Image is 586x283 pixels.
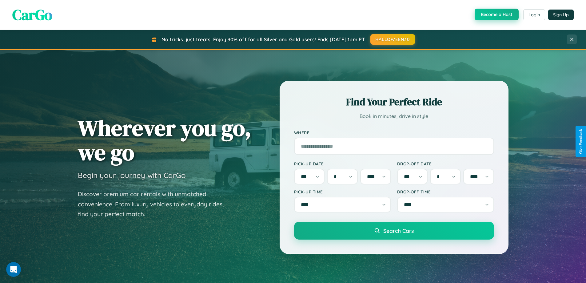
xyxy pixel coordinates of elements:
label: Pick-up Time [294,189,391,194]
button: Sign Up [548,10,574,20]
label: Pick-up Date [294,161,391,166]
div: Give Feedback [579,129,583,154]
p: Discover premium car rentals with unmatched convenience. From luxury vehicles to everyday rides, ... [78,189,232,219]
label: Drop-off Date [397,161,494,166]
h2: Find Your Perfect Ride [294,95,494,109]
h1: Wherever you go, we go [78,116,251,164]
span: CarGo [12,5,52,25]
label: Where [294,130,494,135]
label: Drop-off Time [397,189,494,194]
button: Become a Host [475,9,519,20]
button: HALLOWEEN30 [370,34,415,45]
button: Search Cars [294,222,494,240]
h3: Begin your journey with CarGo [78,171,186,180]
span: Search Cars [383,227,414,234]
span: No tricks, just treats! Enjoy 30% off for all Silver and Gold users! Ends [DATE] 1pm PT. [161,36,366,42]
p: Book in minutes, drive in style [294,112,494,121]
iframe: Intercom live chat [6,262,21,277]
button: Login [523,9,545,20]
